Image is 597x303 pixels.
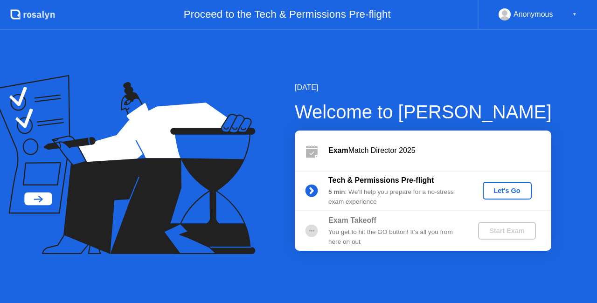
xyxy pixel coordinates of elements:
button: Let's Go [483,182,532,200]
b: Exam Takeoff [328,216,376,224]
div: Welcome to [PERSON_NAME] [295,98,552,126]
b: Exam [328,146,348,154]
button: Start Exam [478,222,535,240]
div: : We’ll help you prepare for a no-stress exam experience [328,187,463,207]
div: Match Director 2025 [328,145,551,156]
b: Tech & Permissions Pre-flight [328,176,434,184]
div: ▼ [572,8,577,21]
div: [DATE] [295,82,552,93]
div: Let's Go [486,187,528,194]
div: Anonymous [514,8,553,21]
div: You get to hit the GO button! It’s all you from here on out [328,227,463,247]
div: Start Exam [482,227,532,234]
b: 5 min [328,188,345,195]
